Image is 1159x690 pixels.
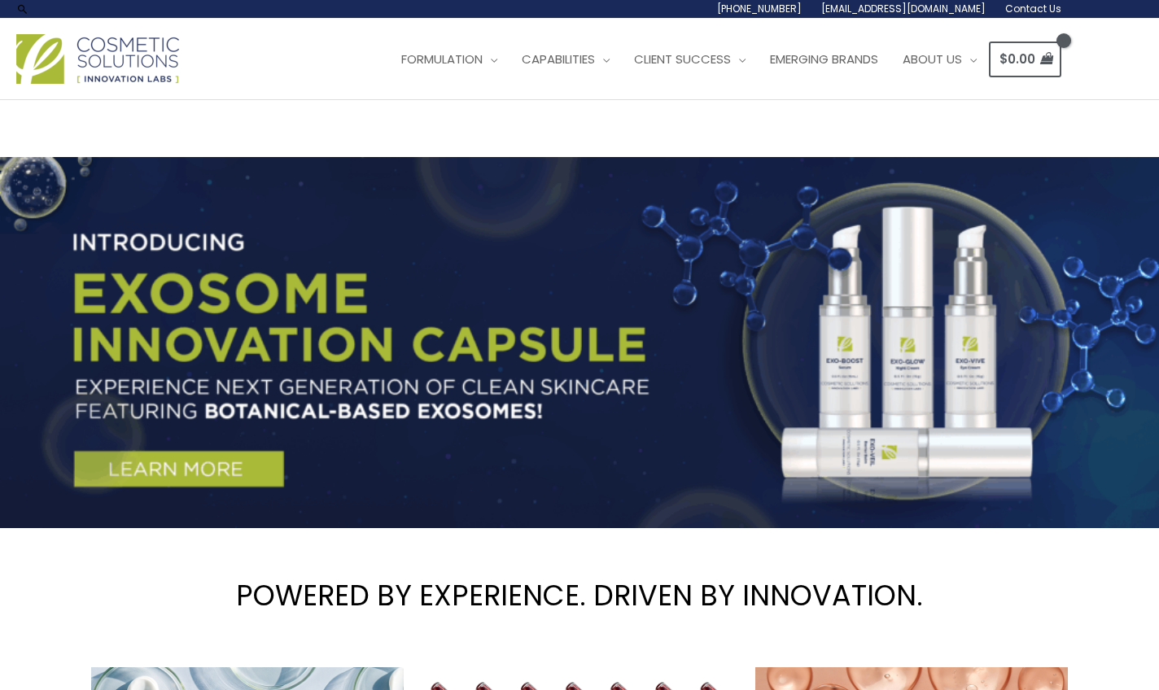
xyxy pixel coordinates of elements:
span: About Us [903,50,962,68]
span: Client Success [634,50,731,68]
span: Emerging Brands [770,50,878,68]
img: Cosmetic Solutions Logo [16,34,179,84]
bdi: 0.00 [999,50,1035,68]
span: Capabilities [522,50,595,68]
span: Contact Us [1005,2,1061,15]
a: View Shopping Cart, empty [989,41,1061,78]
span: [EMAIL_ADDRESS][DOMAIN_NAME] [821,2,986,15]
span: [PHONE_NUMBER] [717,2,802,15]
span: $ [999,50,1008,68]
a: Formulation [389,35,510,84]
a: Capabilities [510,35,622,84]
nav: Site Navigation [377,35,1061,84]
a: Emerging Brands [758,35,890,84]
a: Client Success [622,35,758,84]
span: Formulation [401,50,483,68]
a: Search icon link [16,2,29,15]
a: About Us [890,35,989,84]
